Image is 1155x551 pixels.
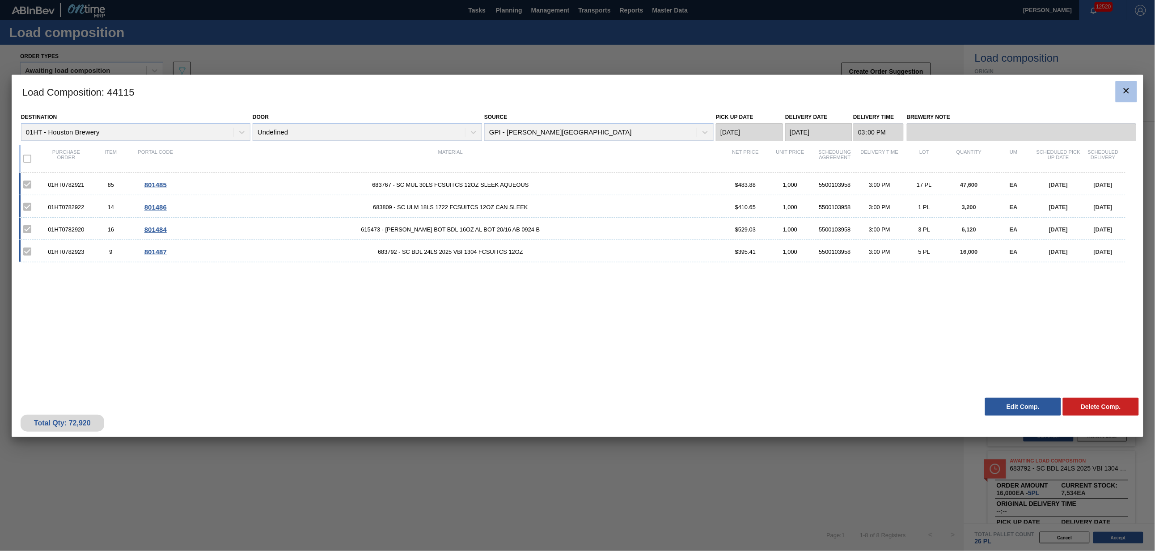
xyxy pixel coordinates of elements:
[812,248,857,255] div: 5500103958
[89,149,133,168] div: Item
[178,248,723,255] span: 683792 - SC BDL 24LS 2025 VBI 1304 FCSUITCS 12OZ
[44,204,89,210] div: 01HT0782922
[44,181,89,188] div: 01HT0782921
[89,204,133,210] div: 14
[21,114,57,120] label: Destination
[133,203,178,211] div: Go to Order
[1010,248,1018,255] span: EA
[723,248,768,255] div: $395.41
[133,226,178,233] div: Go to Order
[857,204,902,210] div: 3:00 PM
[44,149,89,168] div: Purchase order
[44,226,89,233] div: 01HT0782920
[853,111,904,124] label: Delivery Time
[768,149,812,168] div: Unit Price
[144,203,167,211] span: 801486
[1049,248,1068,255] span: [DATE]
[768,181,812,188] div: 1,000
[857,181,902,188] div: 3:00 PM
[902,181,947,188] div: 17 PL
[12,75,1143,109] h3: Load Composition : 44115
[812,181,857,188] div: 5500103958
[768,248,812,255] div: 1,000
[985,398,1061,416] button: Edit Comp.
[178,226,723,233] span: 615473 - CARR BOT BDL 16OZ AL BOT 20/16 AB 0924 B
[89,181,133,188] div: 85
[133,181,178,189] div: Go to Order
[947,149,991,168] div: Quantity
[960,181,978,188] span: 47,600
[716,123,783,141] input: mm/dd/yyyy
[1010,204,1018,210] span: EA
[812,149,857,168] div: Scheduling Agreement
[1010,181,1018,188] span: EA
[1063,398,1139,416] button: Delete Comp.
[253,114,269,120] label: Door
[1049,204,1068,210] span: [DATE]
[785,114,827,120] label: Delivery Date
[133,149,178,168] div: Portal code
[723,204,768,210] div: $410.65
[991,149,1036,168] div: UM
[484,114,507,120] label: Source
[768,204,812,210] div: 1,000
[1036,149,1081,168] div: Scheduled Pick up Date
[144,248,167,256] span: 801487
[144,181,167,189] span: 801485
[1094,248,1113,255] span: [DATE]
[133,248,178,256] div: Go to Order
[857,226,902,233] div: 3:00 PM
[902,149,947,168] div: Lot
[812,226,857,233] div: 5500103958
[857,149,902,168] div: Delivery Time
[785,123,852,141] input: mm/dd/yyyy
[1049,181,1068,188] span: [DATE]
[144,226,167,233] span: 801484
[902,226,947,233] div: 3 PL
[716,114,753,120] label: Pick up Date
[902,248,947,255] div: 5 PL
[89,226,133,233] div: 16
[768,226,812,233] div: 1,000
[812,204,857,210] div: 5500103958
[178,204,723,210] span: 683809 - SC ULM 18LS 1722 FCSUITCS 12OZ CAN SLEEK
[723,226,768,233] div: $529.03
[1010,226,1018,233] span: EA
[1094,181,1113,188] span: [DATE]
[178,149,723,168] div: Material
[1081,149,1125,168] div: Scheduled Delivery
[27,419,97,427] div: Total Qty: 72,920
[723,181,768,188] div: $483.88
[1049,226,1068,233] span: [DATE]
[857,248,902,255] div: 3:00 PM
[962,226,976,233] span: 6,120
[89,248,133,255] div: 9
[907,111,1136,124] label: Brewery Note
[44,248,89,255] div: 01HT0782923
[723,149,768,168] div: Net Price
[178,181,723,188] span: 683767 - SC MUL 30LS FCSUITCS 12OZ SLEEK AQUEOUS
[962,204,976,210] span: 3,200
[1094,226,1113,233] span: [DATE]
[902,204,947,210] div: 1 PL
[1094,204,1113,210] span: [DATE]
[960,248,978,255] span: 16,000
